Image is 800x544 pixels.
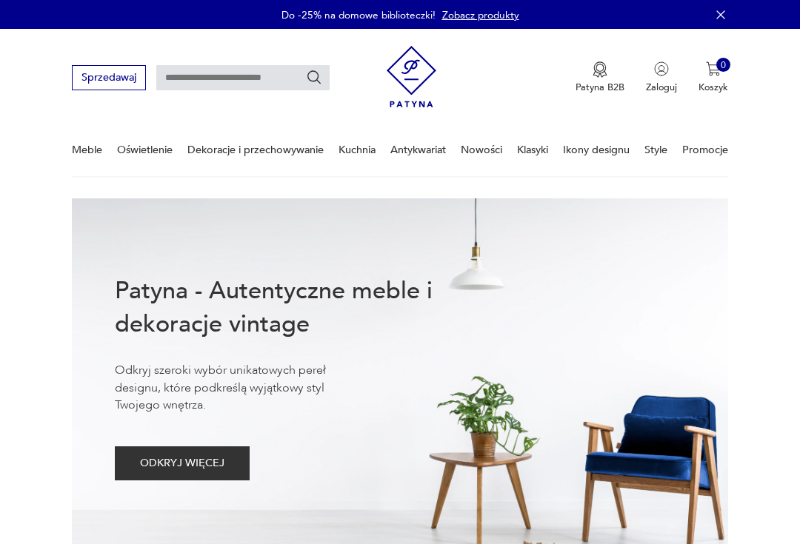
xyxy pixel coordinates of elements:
button: Szukaj [306,70,322,86]
div: 0 [716,58,731,73]
a: Sprzedawaj [72,74,145,83]
button: ODKRYJ WIĘCEJ [115,446,250,480]
a: Antykwariat [390,124,446,175]
img: Ikonka użytkownika [654,61,669,76]
a: Ikony designu [563,124,630,175]
button: Sprzedawaj [72,65,145,90]
a: Ikona medaluPatyna B2B [576,61,624,94]
h1: Patyna - Autentyczne meble i dekoracje vintage [115,275,469,341]
a: Nowości [461,124,502,175]
p: Odkryj szeroki wybór unikatowych pereł designu, które podkreślą wyjątkowy styl Twojego wnętrza. [115,362,368,414]
p: Patyna B2B [576,81,624,94]
img: Patyna - sklep z meblami i dekoracjami vintage [387,41,436,113]
button: Zaloguj [646,61,677,94]
button: Patyna B2B [576,61,624,94]
a: Style [644,124,667,175]
a: Dekoracje i przechowywanie [187,124,324,175]
a: Kuchnia [339,124,376,175]
a: ODKRYJ WIĘCEJ [115,460,250,469]
img: Ikona koszyka [706,61,721,76]
p: Do -25% na domowe biblioteczki! [281,8,436,22]
a: Meble [72,124,102,175]
a: Klasyki [517,124,548,175]
p: Koszyk [699,81,728,94]
a: Zobacz produkty [442,8,519,22]
button: 0Koszyk [699,61,728,94]
img: Ikona medalu [593,61,607,78]
a: Promocje [682,124,728,175]
p: Zaloguj [646,81,677,94]
a: Oświetlenie [117,124,173,175]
